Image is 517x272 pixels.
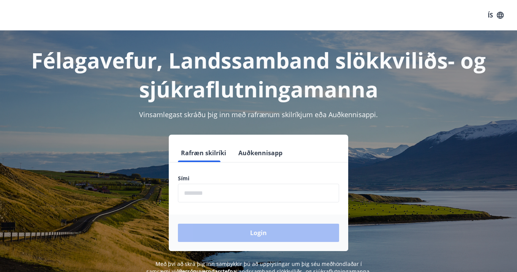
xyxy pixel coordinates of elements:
[178,175,339,182] label: Sími
[484,8,508,22] button: ÍS
[235,144,285,162] button: Auðkennisapp
[139,110,378,119] span: Vinsamlegast skráðu þig inn með rafrænum skilríkjum eða Auðkennisappi.
[178,144,229,162] button: Rafræn skilríki
[9,46,508,103] h1: Félagavefur, Landssamband slökkviliðs- og sjúkraflutningamanna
